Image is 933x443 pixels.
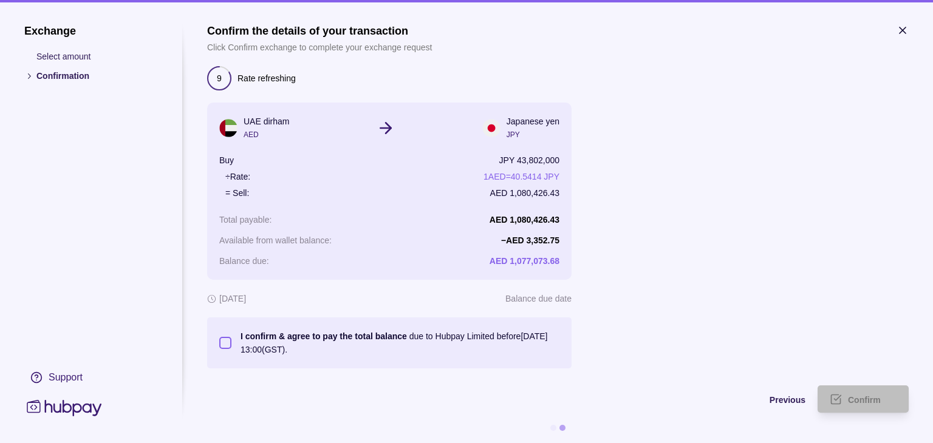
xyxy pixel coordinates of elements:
[219,292,246,305] p: [DATE]
[219,215,272,225] p: Total payable :
[501,235,559,245] p: − AED 3,352.75
[490,186,559,200] p: AED 1,080,426.43
[207,385,805,413] button: Previous
[219,154,234,167] p: Buy
[36,69,158,83] p: Confirmation
[238,72,296,85] p: Rate refreshing
[217,72,222,85] p: 9
[241,330,559,356] p: due to Hubpay Limited before [DATE] 13:00 (GST).
[36,50,158,63] p: Select amount
[484,170,559,183] p: 1 AED = 40.5414 JPY
[225,186,249,200] p: = Sell:
[207,24,432,38] h1: Confirm the details of your transaction
[770,395,805,405] span: Previous
[241,331,407,341] p: I confirm & agree to pay the total balance
[490,256,559,266] p: AED 1,077,073.68
[24,24,158,38] h1: Exchange
[49,371,83,384] div: Support
[505,292,572,305] p: Balance due date
[482,119,501,137] img: jp
[219,119,238,137] img: ae
[207,41,432,54] p: Click Confirm exchange to complete your exchange request
[219,256,269,266] p: Balance due :
[225,170,250,183] p: ÷ Rate:
[219,235,332,245] p: Available from wallet balance :
[507,115,559,128] p: Japanese yen
[24,365,158,390] a: Support
[244,128,289,141] p: AED
[818,385,909,413] button: Confirm
[507,128,559,141] p: JPY
[244,115,289,128] p: UAE dirham
[848,395,881,405] span: Confirm
[490,215,559,225] p: AED 1,080,426.43
[499,154,559,167] p: JPY 43,802,000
